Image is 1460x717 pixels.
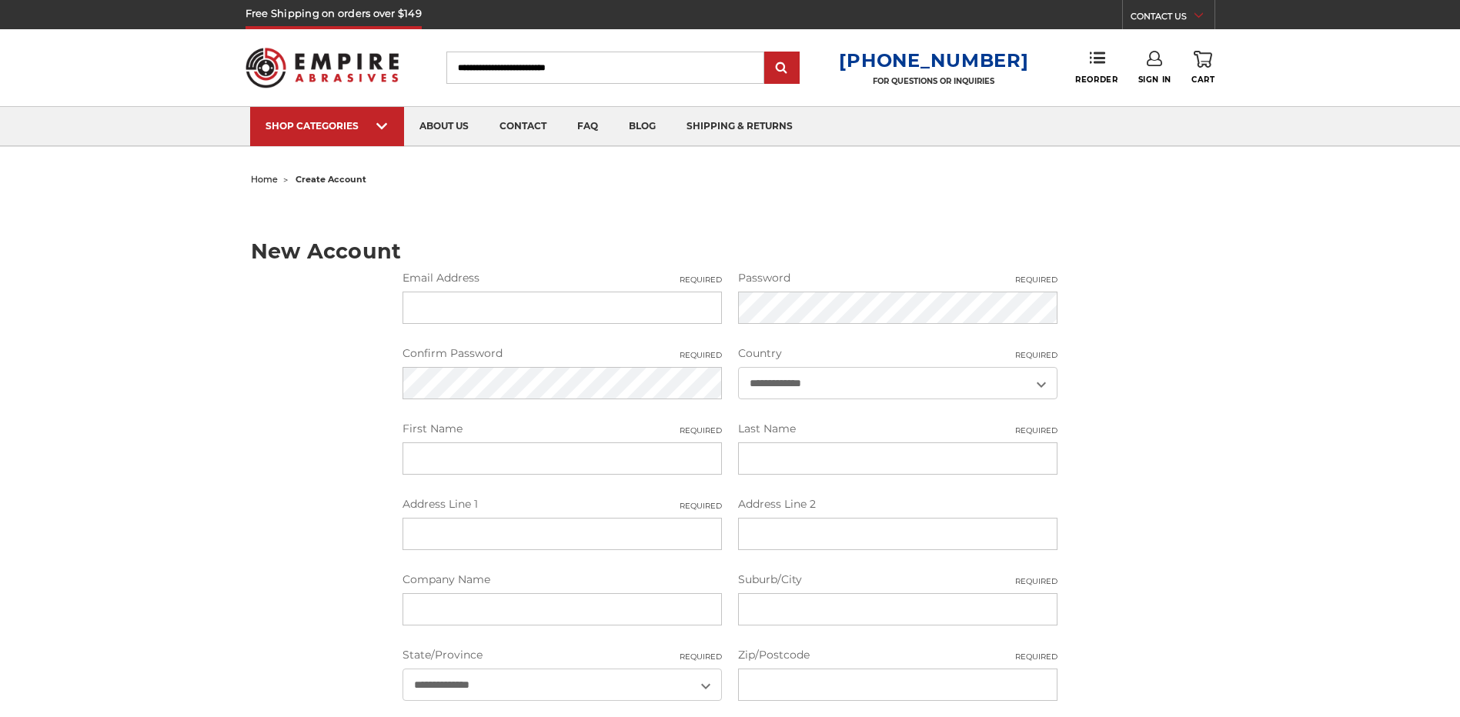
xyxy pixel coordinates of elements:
[562,107,613,146] a: faq
[403,270,722,286] label: Email Address
[1191,51,1214,85] a: Cart
[251,241,1210,262] h1: New Account
[738,270,1057,286] label: Password
[1075,51,1118,84] a: Reorder
[484,107,562,146] a: contact
[1191,75,1214,85] span: Cart
[403,345,722,362] label: Confirm Password
[1015,274,1057,285] small: Required
[680,500,722,512] small: Required
[1075,75,1118,85] span: Reorder
[680,349,722,361] small: Required
[246,38,399,98] img: Empire Abrasives
[296,174,366,185] span: create account
[671,107,808,146] a: shipping & returns
[251,174,278,185] a: home
[1015,425,1057,436] small: Required
[403,496,722,512] label: Address Line 1
[839,49,1028,72] a: [PHONE_NUMBER]
[738,345,1057,362] label: Country
[613,107,671,146] a: blog
[1015,349,1057,361] small: Required
[738,647,1057,663] label: Zip/Postcode
[738,421,1057,437] label: Last Name
[403,572,722,588] label: Company Name
[403,647,722,663] label: State/Province
[1015,575,1057,587] small: Required
[839,76,1028,86] p: FOR QUESTIONS OR INQUIRIES
[404,107,484,146] a: about us
[1015,651,1057,662] small: Required
[403,421,722,437] label: First Name
[266,120,389,132] div: SHOP CATEGORIES
[767,53,797,84] input: Submit
[738,572,1057,588] label: Suburb/City
[1138,75,1171,85] span: Sign In
[738,496,1057,512] label: Address Line 2
[680,651,722,662] small: Required
[680,425,722,436] small: Required
[1131,8,1214,29] a: CONTACT US
[680,274,722,285] small: Required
